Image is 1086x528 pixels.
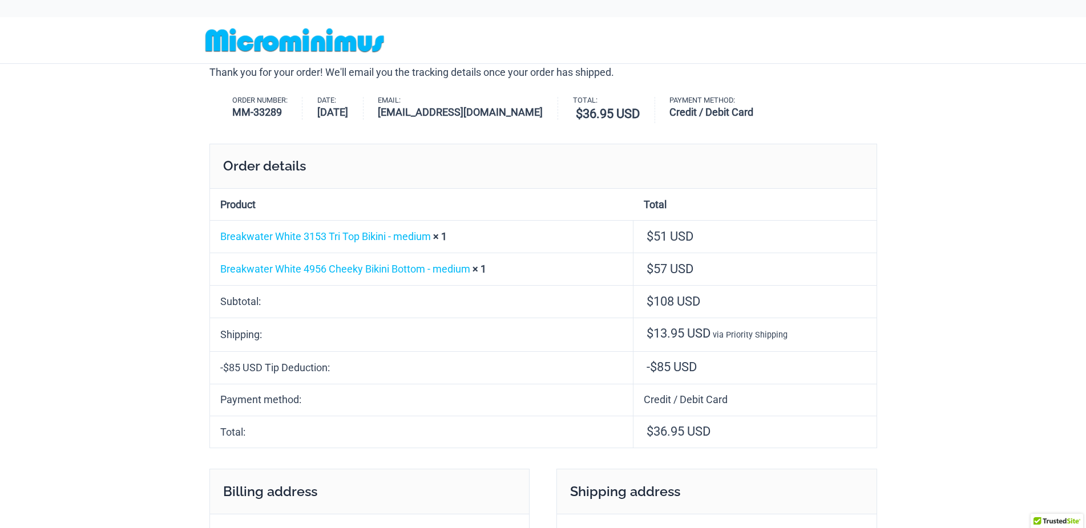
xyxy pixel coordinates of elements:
[647,262,693,276] bdi: 57 USD
[556,469,877,513] h2: Shipping address
[210,384,634,416] th: Payment method:
[647,424,710,438] span: 36.95 USD
[647,229,693,243] bdi: 51 USD
[210,285,634,318] th: Subtotal:
[210,416,634,448] th: Total:
[378,97,558,120] li: Email:
[650,360,657,374] span: $
[232,97,303,120] li: Order number:
[378,104,543,120] strong: [EMAIL_ADDRESS][DOMAIN_NAME]
[209,64,877,81] p: Thank you for your order! We'll email you the tracking details once your order has shipped.
[647,294,700,308] span: 108 USD
[573,97,655,123] li: Total:
[209,144,877,188] h2: Order details
[647,294,653,308] span: $
[232,104,288,120] strong: MM-33289
[209,469,530,513] h2: Billing address
[220,230,431,242] a: Breakwater White 3153 Tri Top Bikini - medium
[647,229,653,243] span: $
[669,104,753,120] strong: Credit / Debit Card
[473,263,486,275] strong: × 1
[210,351,634,384] th: -$85 USD Tip Deduction:
[647,262,653,276] span: $
[210,318,634,351] th: Shipping:
[633,384,876,416] td: Credit / Debit Card
[317,97,364,120] li: Date:
[317,104,348,120] strong: [DATE]
[633,189,876,220] th: Total
[713,330,788,340] small: via Priority Shipping
[576,107,583,121] span: $
[647,424,653,438] span: $
[433,230,447,242] strong: × 1
[220,263,470,275] a: Breakwater White 4956 Cheeky Bikini Bottom - medium
[647,360,697,374] span: - 85 USD
[201,27,389,53] img: MM SHOP LOGO FLAT
[576,107,640,121] bdi: 36.95 USD
[210,189,634,220] th: Product
[647,326,710,340] span: 13.95 USD
[669,97,768,120] li: Payment method:
[647,326,653,340] span: $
